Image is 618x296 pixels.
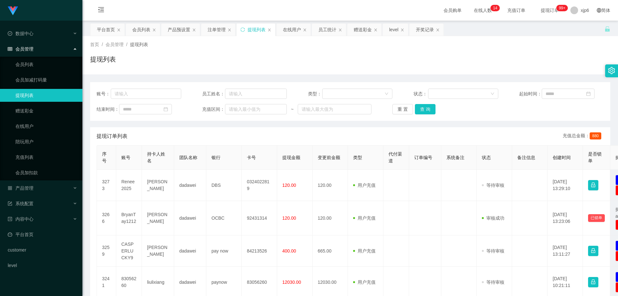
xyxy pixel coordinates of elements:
span: 120.00 [282,183,296,188]
sup: 14 [491,5,500,11]
i: 图标: close [338,28,342,32]
span: 会员管理 [8,46,33,52]
i: 图标: down [385,92,389,96]
td: CASPERLUCKY9 [116,235,142,267]
i: 图标: profile [8,217,12,221]
i: 图标: unlock [604,26,610,32]
span: 团队名称 [179,155,197,160]
td: 92431314 [242,201,277,235]
span: ~ [287,106,298,113]
span: 880 [590,132,601,139]
span: / [126,42,127,47]
span: 等待审核 [482,280,504,285]
p: 1 [493,5,495,11]
i: 图标: global [597,8,601,13]
span: 结束时间： [97,106,119,113]
span: 创建时间 [553,155,571,160]
span: 用户充值 [353,183,376,188]
i: 图标: close [117,28,121,32]
i: 图标: menu-fold [90,0,112,21]
i: 图标: setting [608,67,615,74]
span: 等待审核 [482,248,504,253]
p: 4 [495,5,497,11]
span: 12030.00 [282,280,301,285]
span: 变更前金额 [318,155,340,160]
td: dadawei [174,235,206,267]
input: 请输入最大值为 [298,104,371,114]
sup: 212 [556,5,568,11]
i: 图标: close [303,28,307,32]
td: dadawei [174,170,206,201]
td: [DATE] 13:23:06 [548,201,583,235]
i: 图标: table [8,47,12,51]
i: 图标: appstore-o [8,186,12,190]
a: 赠送彩金 [15,104,77,117]
i: 图标: calendar [586,91,591,96]
i: 图标: form [8,201,12,206]
td: pay now [206,235,242,267]
input: 请输入 [111,89,181,99]
div: 充值总金额： [563,132,604,140]
span: 120.00 [282,215,296,221]
a: 会员加减打码量 [15,73,77,86]
span: 提现列表 [130,42,148,47]
td: OCBC [206,201,242,235]
a: level [8,259,77,272]
span: 状态： [414,91,428,97]
span: 系统配置 [8,201,33,206]
a: 充值列表 [15,151,77,164]
div: 员工统计 [318,24,336,36]
div: 平台首页 [97,24,115,36]
td: 84213526 [242,235,277,267]
td: 120.00 [313,170,348,201]
span: 充值区间： [202,106,225,113]
i: 图标: check-circle-o [8,31,12,36]
i: 图标: close [436,28,440,32]
span: 起始时间： [519,91,542,97]
button: 图标: lock [588,277,598,287]
td: [DATE] 13:11:27 [548,235,583,267]
i: 图标: close [228,28,231,32]
span: 持卡人姓名 [147,151,165,163]
i: 图标: sync [240,27,245,32]
h1: 提现列表 [90,54,116,64]
div: 开奖记录 [416,24,434,36]
a: 会员列表 [15,58,77,71]
input: 请输入最小值为 [225,104,287,114]
td: BryanTay1212 [116,201,142,235]
span: 提现金额 [282,155,300,160]
span: 系统备注 [446,155,464,160]
div: 在线用户 [283,24,301,36]
div: 会员列表 [132,24,150,36]
button: 图标: lock [588,246,598,256]
td: 3259 [97,235,116,267]
i: 图标: calendar [164,107,168,111]
span: 订单编号 [414,155,432,160]
span: 用户充值 [353,280,376,285]
td: [PERSON_NAME] [142,201,174,235]
i: 图标: close [267,28,271,32]
span: 代付渠道 [389,151,402,163]
div: 赠送彩金 [354,24,372,36]
span: 在线人数 [471,8,495,13]
a: 陪玩用户 [15,135,77,148]
span: 数据中心 [8,31,33,36]
span: 状态 [482,155,491,160]
span: 类型： [308,91,323,97]
td: DBS [206,170,242,201]
span: 序号 [102,151,107,163]
span: 卡号 [247,155,256,160]
a: 在线用户 [15,120,77,133]
td: [PERSON_NAME] [142,235,174,267]
span: 内容中心 [8,216,33,222]
input: 请输入 [225,89,287,99]
i: 图标: down [491,92,494,96]
span: 账号： [97,91,111,97]
span: 备注信息 [517,155,535,160]
span: 首页 [90,42,99,47]
div: 产品预设置 [168,24,190,36]
img: logo.9652507e.png [8,6,18,15]
td: 0324022819 [242,170,277,201]
td: dadawei [174,201,206,235]
span: 是否锁单 [588,151,602,163]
